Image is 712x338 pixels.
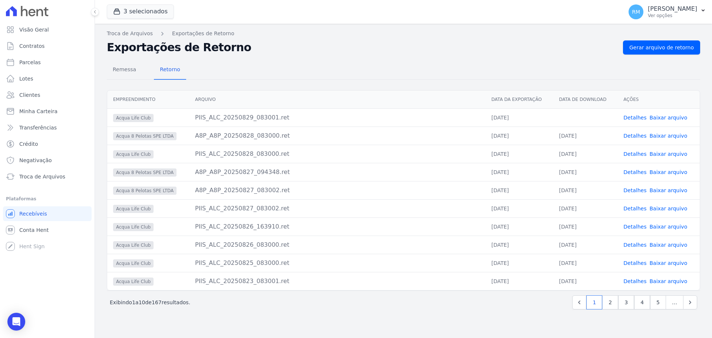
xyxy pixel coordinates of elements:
nav: Breadcrumb [107,30,700,37]
span: Acqua Life Club [113,259,154,268]
td: [DATE] [485,199,553,217]
a: Detalhes [623,278,646,284]
span: Contratos [19,42,44,50]
span: Acqua Life Club [113,278,154,286]
div: PIIS_ALC_20250827_083002.ret [195,204,479,213]
td: [DATE] [553,272,618,290]
a: Detalhes [623,133,646,139]
a: Baixar arquivo [649,278,687,284]
span: Acqua Life Club [113,241,154,249]
a: Clientes [3,88,92,102]
a: Previous [572,295,586,309]
a: Minha Carteira [3,104,92,119]
a: Crédito [3,137,92,151]
span: Acqua 8 Pelotas SPE LTDA [113,168,177,177]
a: Transferências [3,120,92,135]
a: Remessa [107,60,142,80]
nav: Tab selector [107,60,186,80]
p: Exibindo a de resultados. [110,299,190,306]
span: Acqua Life Club [113,150,154,158]
span: 1 [132,299,135,305]
span: Minha Carteira [19,108,57,115]
td: [DATE] [485,217,553,236]
div: A8P_A8P_20250827_094348.ret [195,168,479,177]
span: Acqua 8 Pelotas SPE LTDA [113,132,177,140]
span: Troca de Arquivos [19,173,65,180]
div: PIIS_ALC_20250825_083000.ret [195,259,479,268]
span: Gerar arquivo de retorno [629,44,694,51]
td: [DATE] [553,217,618,236]
span: Clientes [19,91,40,99]
td: [DATE] [553,145,618,163]
button: 3 selecionados [107,4,174,19]
td: [DATE] [485,108,553,127]
span: … [666,295,683,309]
p: [PERSON_NAME] [648,5,697,13]
p: Ver opções [648,13,697,19]
td: [DATE] [485,145,553,163]
a: Parcelas [3,55,92,70]
span: Transferências [19,124,57,131]
td: [DATE] [485,181,553,199]
a: Contratos [3,39,92,53]
a: Baixar arquivo [649,260,687,266]
span: Retorno [155,62,185,77]
span: Acqua Life Club [113,205,154,213]
span: Conta Hent [19,226,49,234]
a: Detalhes [623,151,646,157]
span: Lotes [19,75,33,82]
span: 167 [152,299,162,305]
a: Troca de Arquivos [3,169,92,184]
td: [DATE] [553,254,618,272]
td: [DATE] [553,236,618,254]
a: Baixar arquivo [649,187,687,193]
div: PIIS_ALC_20250828_083000.ret [195,150,479,158]
a: Baixar arquivo [649,115,687,121]
th: Empreendimento [107,91,189,109]
span: Visão Geral [19,26,49,33]
a: Recebíveis [3,206,92,221]
td: [DATE] [553,199,618,217]
a: Baixar arquivo [649,133,687,139]
th: Data de Download [553,91,618,109]
a: Detalhes [623,206,646,211]
a: 1 [586,295,602,309]
a: 2 [602,295,618,309]
a: Detalhes [623,115,646,121]
th: Arquivo [189,91,485,109]
span: Recebíveis [19,210,47,217]
a: Baixar arquivo [649,224,687,230]
div: PIIS_ALC_20250823_083001.ret [195,277,479,286]
td: [DATE] [485,272,553,290]
a: Baixar arquivo [649,242,687,248]
th: Data da Exportação [485,91,553,109]
a: 5 [650,295,666,309]
a: Next [683,295,697,309]
div: Plataformas [6,194,89,203]
td: [DATE] [485,127,553,145]
a: Baixar arquivo [649,206,687,211]
span: RM [632,9,640,14]
a: Baixar arquivo [649,169,687,175]
td: [DATE] [485,254,553,272]
span: Acqua Life Club [113,114,154,122]
a: Baixar arquivo [649,151,687,157]
div: A8P_A8P_20250827_083002.ret [195,186,479,195]
a: 4 [634,295,650,309]
a: Troca de Arquivos [107,30,153,37]
div: PIIS_ALC_20250829_083001.ret [195,113,479,122]
a: Exportações de Retorno [172,30,234,37]
h2: Exportações de Retorno [107,41,617,54]
td: [DATE] [485,163,553,181]
div: A8P_A8P_20250828_083000.ret [195,131,479,140]
a: Detalhes [623,187,646,193]
a: Lotes [3,71,92,86]
span: Crédito [19,140,38,148]
span: Negativação [19,157,52,164]
a: Detalhes [623,260,646,266]
td: [DATE] [485,236,553,254]
span: Parcelas [19,59,41,66]
th: Ações [617,91,700,109]
a: Retorno [154,60,186,80]
button: RM [PERSON_NAME] Ver opções [623,1,712,22]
